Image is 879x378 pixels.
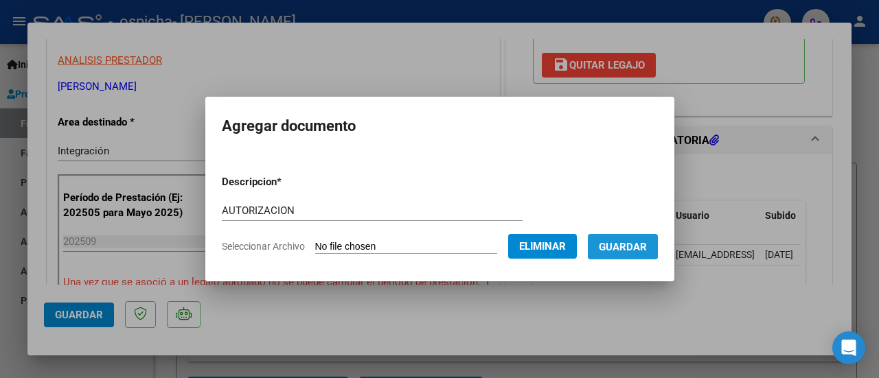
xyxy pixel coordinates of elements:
button: Guardar [588,234,658,259]
div: Open Intercom Messenger [832,331,865,364]
h2: Agregar documento [222,113,658,139]
p: Descripcion [222,174,353,190]
span: Eliminar [519,240,566,252]
button: Eliminar [508,234,577,259]
span: Seleccionar Archivo [222,241,305,252]
span: Guardar [599,241,647,253]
